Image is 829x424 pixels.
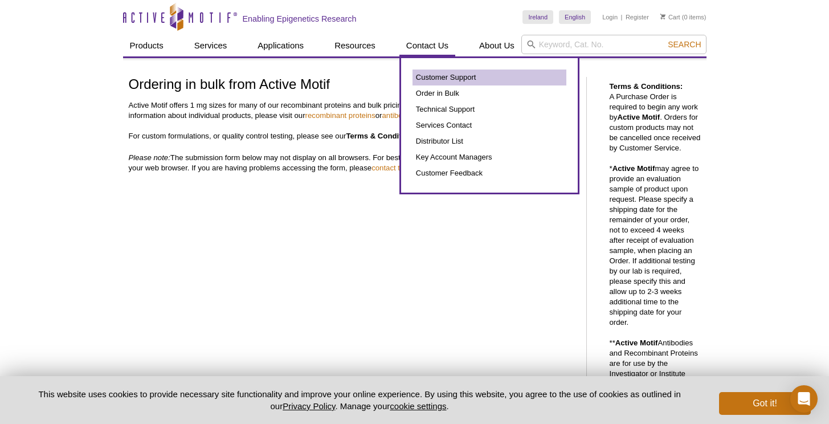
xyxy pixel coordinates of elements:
[602,13,618,21] a: Login
[123,35,170,56] a: Products
[522,10,553,24] a: Ireland
[559,10,591,24] a: English
[790,385,818,413] div: Open Intercom Messenger
[187,35,234,56] a: Services
[129,153,170,162] em: Please note:
[129,77,575,93] h1: Ordering in bulk from Active Motif
[719,392,810,415] button: Got it!
[413,165,566,181] a: Customer Feedback
[664,39,704,50] button: Search
[371,164,455,172] a: contact technical support
[413,70,566,85] a: Customer Support
[243,14,357,24] h2: Enabling Epigenetics Research
[612,164,655,173] strong: Active Motif
[328,35,382,56] a: Resources
[626,13,649,21] a: Register
[413,101,566,117] a: Technical Support
[660,13,680,21] a: Cart
[129,100,575,141] p: Active Motif offers 1 mg sizes for many of our recombinant proteins and bulk pricing for orders o...
[413,133,566,149] a: Distributor List
[413,149,566,165] a: Key Account Managers
[472,35,521,56] a: About Us
[668,40,701,49] span: Search
[610,82,683,91] strong: Terms & Conditions:
[660,14,665,19] img: Your Cart
[390,401,446,411] button: cookie settings
[399,35,455,56] a: Contact Us
[413,117,566,133] a: Services Contact
[129,153,575,173] p: The submission form below may not display on all browsers. For best results, we recommend using C...
[382,111,416,120] a: antibodies
[19,388,701,412] p: This website uses cookies to provide necessary site functionality and improve your online experie...
[617,113,660,121] strong: Active Motif
[251,35,311,56] a: Applications
[413,85,566,101] a: Order in Bulk
[521,35,707,54] input: Keyword, Cat. No.
[283,401,335,411] a: Privacy Policy
[621,10,623,24] li: |
[305,111,375,120] a: recombinant proteins
[615,339,658,347] strong: Active Motif
[346,132,416,140] strong: Terms & Conditions
[660,10,707,24] li: (0 items)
